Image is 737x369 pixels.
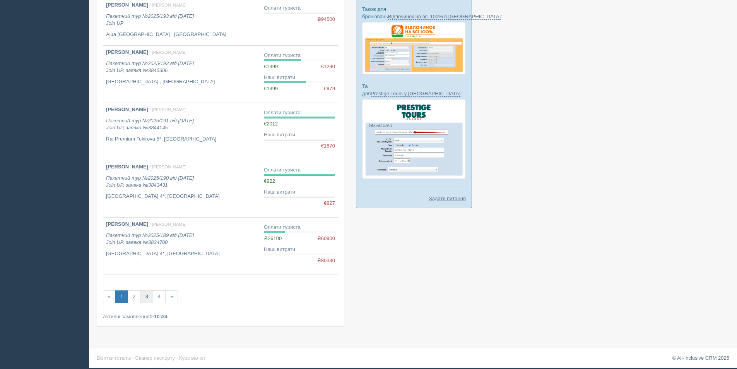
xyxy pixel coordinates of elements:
[103,160,261,217] a: [PERSON_NAME] / [PERSON_NAME] Пакетний тур №2025/190 від [DATE]Join UP, заявка №3843431 [GEOGRAPH...
[264,131,335,139] div: Наші витрати
[176,355,178,361] span: ·
[264,224,335,231] div: Оплати туриста
[362,99,466,179] img: prestige-tours-booking-form-crm-for-travel-agents.png
[103,290,116,303] span: «
[106,78,258,86] p: [GEOGRAPHIC_DATA] , [GEOGRAPHIC_DATA]
[106,164,148,170] b: [PERSON_NAME]
[150,165,186,169] span: / [PERSON_NAME]
[371,91,460,97] a: Prestige Tours у [GEOGRAPHIC_DATA]
[153,290,166,303] a: 4
[106,193,258,200] p: [GEOGRAPHIC_DATA] 4*, [GEOGRAPHIC_DATA]
[150,314,160,319] b: 1-10
[324,85,335,93] span: €979
[264,166,335,174] div: Оплати туриста
[264,189,335,196] div: Наші витрати
[317,16,335,23] span: ₴94500
[103,218,261,275] a: [PERSON_NAME] / [PERSON_NAME] Пакетний тур №2025/189 від [DATE]Join UP, заявка №3834700 [GEOGRAPH...
[106,49,148,55] b: [PERSON_NAME]
[429,195,466,202] a: Задати питання
[264,235,282,241] span: ₴26100
[321,142,335,150] span: €1870
[324,200,335,207] span: €827
[106,175,194,188] i: Пакетний тур №2025/190 від [DATE] Join UP, заявка №3843431
[150,107,186,112] span: / [PERSON_NAME]
[317,235,335,242] span: ₴60900
[106,232,194,245] i: Пакетний тур №2025/189 від [DATE] Join UP, заявка №3834700
[264,74,335,81] div: Наші витрати
[317,257,335,264] span: ₴80330
[115,290,128,303] a: 1
[388,14,501,20] a: Відпочинок на всі 100% в [GEOGRAPHIC_DATA]
[264,64,278,69] span: €1399
[362,22,466,75] img: otdihnavse100--%D1%84%D0%BE%D1%80%D0%BC%D0%B0-%D0%B1%D1%80%D0%BE%D0%BD%D0%B8%D1%80%D0%BE%D0%B2%D0...
[264,5,335,12] div: Оплати туриста
[106,250,258,257] p: [GEOGRAPHIC_DATA] 4*, [GEOGRAPHIC_DATA]
[264,178,275,184] span: €922
[106,136,258,143] p: Rai Premium Tekirova 5*, [GEOGRAPHIC_DATA]
[165,290,178,303] a: »
[362,5,466,20] p: Також для бронювань :
[321,63,335,70] span: €1290
[362,82,466,97] p: Та для :
[106,31,258,38] p: Alua [GEOGRAPHIC_DATA] , [GEOGRAPHIC_DATA]
[103,46,261,103] a: [PERSON_NAME] / [PERSON_NAME] Пакетний тур №2025/192 від [DATE]Join UP, заявка №3845306 [GEOGRAPH...
[106,118,194,131] i: Пакетний тур №2025/191 від [DATE] Join UP, заявка №3844145
[135,355,175,361] a: Сканер паспорту
[106,13,194,26] i: Пакетний тур №2025/193 від [DATE] Join UP
[106,60,194,74] i: Пакетний тур №2025/192 від [DATE] Join UP, заявка №3845306
[162,314,168,319] b: 34
[150,222,186,227] span: / [PERSON_NAME]
[179,355,205,361] a: Курс валют
[150,3,186,7] span: / [PERSON_NAME]
[264,109,335,117] div: Оплати туриста
[106,221,148,227] b: [PERSON_NAME]
[103,313,338,320] div: Активні замовлення з
[132,355,134,361] span: ·
[106,2,148,8] b: [PERSON_NAME]
[140,290,153,303] a: 3
[672,355,729,361] a: © All-Inclusive CRM 2025
[264,52,335,59] div: Оплати туриста
[264,121,278,127] span: €2012
[264,86,278,91] span: €1399
[264,246,335,253] div: Наші витрати
[97,355,131,361] a: Візитки готелів
[150,50,186,55] span: / [PERSON_NAME]
[128,290,140,303] a: 2
[103,103,261,160] a: [PERSON_NAME] / [PERSON_NAME] Пакетний тур №2025/191 від [DATE]Join UP, заявка №3844145 Rai Premi...
[106,106,148,112] b: [PERSON_NAME]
